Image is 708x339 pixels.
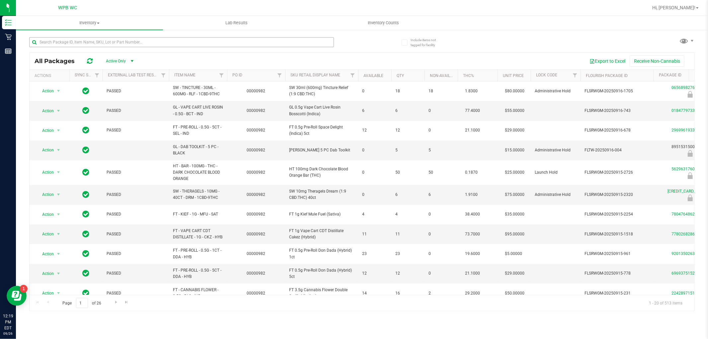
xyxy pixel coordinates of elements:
span: HT 100mg Dark Chocolate Blood Orange Bar (THC) [289,166,354,179]
iframe: Resource center unread badge [20,285,28,293]
span: Action [36,86,54,96]
span: FT 0.5g Pre-Roll Don Dada (Hybrid) 1ct [289,247,354,260]
span: select [54,145,63,155]
span: FLSRWGM-20250916-1705 [585,88,650,94]
p: 09/26 [3,331,13,336]
span: PASSED [107,231,165,237]
span: Include items not tagged for facility [411,38,444,47]
span: FT 0.5g Pre-Roll Space Delight (Indica) 5ct [289,124,354,137]
span: select [54,249,63,259]
span: 21.1000 [462,269,483,278]
span: PASSED [107,211,165,217]
span: 5 [395,147,421,153]
inline-svg: Inventory [5,19,12,26]
a: Flourish Package ID [586,73,628,78]
span: In Sync [83,86,90,96]
span: 0 [429,127,454,133]
span: select [54,269,63,278]
span: $35.00000 [502,210,528,219]
span: 6 [395,108,421,114]
span: 19.6000 [462,249,483,259]
span: 18 [429,88,454,94]
a: 00000982 [247,291,266,296]
span: GL 0.5g Vape Cart Live Rosin Bosscotti (Indica) [289,104,354,117]
span: Administrative Hold [535,88,577,94]
span: 5 [429,147,454,153]
a: Filter [92,70,103,81]
span: 29.2000 [462,289,483,298]
a: THC% [463,73,474,78]
a: Lock Code [536,73,557,77]
span: $75.00000 [502,190,528,200]
span: $80.00000 [502,86,528,96]
a: 00000982 [247,251,266,256]
span: In Sync [83,210,90,219]
span: 12 [395,127,421,133]
span: Page of 26 [57,298,107,308]
span: $29.00000 [502,269,528,278]
span: 0 [362,147,387,153]
span: In Sync [83,249,90,258]
a: Package ID [659,73,681,77]
span: 12 [395,270,421,277]
span: Action [36,289,54,298]
span: FLSRWGM-20250915-2254 [585,211,650,217]
span: 11 [395,231,421,237]
span: FT - PRE-ROLL - 0.5G - 5CT - DDA - HYB [173,267,223,280]
span: Inventory [16,20,163,26]
span: FLSRWGM-20250915-2726 [585,169,650,176]
a: Sku Retail Display Name [290,73,340,77]
span: FLTW-20250916-004 [585,147,650,153]
a: Sync Status [75,73,100,77]
span: FLSRWGM-20250915-1518 [585,231,650,237]
span: PASSED [107,192,165,198]
span: Launch Hold [535,169,577,176]
span: 73.7000 [462,229,483,239]
span: [PERSON_NAME] 5 PC Dab Toolkit [289,147,354,153]
span: 11 [362,231,387,237]
span: GL - DAB TOOLKIT - 5 PC - BLACK [173,144,223,156]
a: Inventory [16,16,163,30]
a: 00000982 [247,108,266,113]
span: 1.8300 [462,86,481,96]
a: Filter [158,70,169,81]
span: FT 1g Vape Cart CDT Distillate Cakez (Hybrid) [289,228,354,240]
span: select [54,86,63,96]
span: FT 3.5g Cannabis Flower Double Stuffed (Indica) [289,287,354,299]
span: PASSED [107,251,165,257]
span: 6 [362,108,387,114]
span: FLSRWGM-20250915-2320 [585,192,650,198]
span: In Sync [83,269,90,278]
span: $15.00000 [502,145,528,155]
span: select [54,210,63,219]
span: 0 [429,270,454,277]
span: select [54,289,63,298]
input: Search Package ID, Item Name, SKU, Lot or Part Number... [29,37,334,47]
a: Inventory Counts [310,16,457,30]
span: 23 [362,251,387,257]
inline-svg: Reports [5,48,12,54]
a: Lab Results [163,16,310,30]
span: Action [36,106,54,116]
span: FT 0.5g Pre-Roll Don Dada (Hybrid) 5ct [289,267,354,280]
span: 0 [429,211,454,217]
a: Filter [216,70,227,81]
span: SW 30ml (600mg) Tincture Relief (1:9 CBD:THC) [289,85,354,97]
span: Lab Results [216,20,257,26]
span: 18 [395,88,421,94]
span: SW - TINCTURE - 30ML - 600MG - RLF - 1CBD-9THC [173,85,223,97]
span: In Sync [83,229,90,239]
span: PASSED [107,108,165,114]
span: 0 [362,169,387,176]
span: In Sync [83,106,90,115]
span: PASSED [107,290,165,297]
a: Available [363,73,383,78]
span: 50 [429,169,454,176]
span: 4 [362,211,387,217]
a: Qty [397,73,404,78]
span: select [54,229,63,239]
span: 2 [429,290,454,297]
span: In Sync [83,145,90,155]
span: Action [36,249,54,259]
